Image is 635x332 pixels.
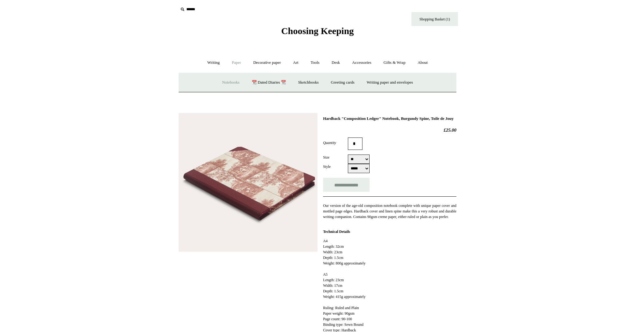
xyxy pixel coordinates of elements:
[179,113,317,252] img: Hardback "Composition Ledger" Notebook, Burgundy Spine, Toile de Jouy
[281,31,354,35] a: Choosing Keeping
[326,55,346,71] a: Desk
[216,74,245,91] a: Notebooks
[378,55,411,71] a: Gifts & Wrap
[325,74,360,91] a: Greeting cards
[323,203,456,220] p: Our version of the age-old composition notebook complete with unique paper cover and mottled page...
[323,127,456,133] h2: £25.00
[412,55,433,71] a: About
[361,74,419,91] a: Writing paper and envelopes
[323,164,348,169] label: Style
[287,55,304,71] a: Art
[347,55,377,71] a: Accessories
[323,155,348,160] label: Size
[323,229,350,234] strong: Technical Details
[246,74,291,91] a: 📆 Dated Diaries 📆
[281,26,354,36] span: Choosing Keeping
[411,12,458,26] a: Shopping Basket (1)
[323,116,456,121] h1: Hardback "Composition Ledger" Notebook, Burgundy Spine, Toile de Jouy
[323,140,348,146] label: Quantity
[202,55,225,71] a: Writing
[292,74,324,91] a: Sketchbooks
[248,55,286,71] a: Decorative paper
[226,55,247,71] a: Paper
[305,55,325,71] a: Tools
